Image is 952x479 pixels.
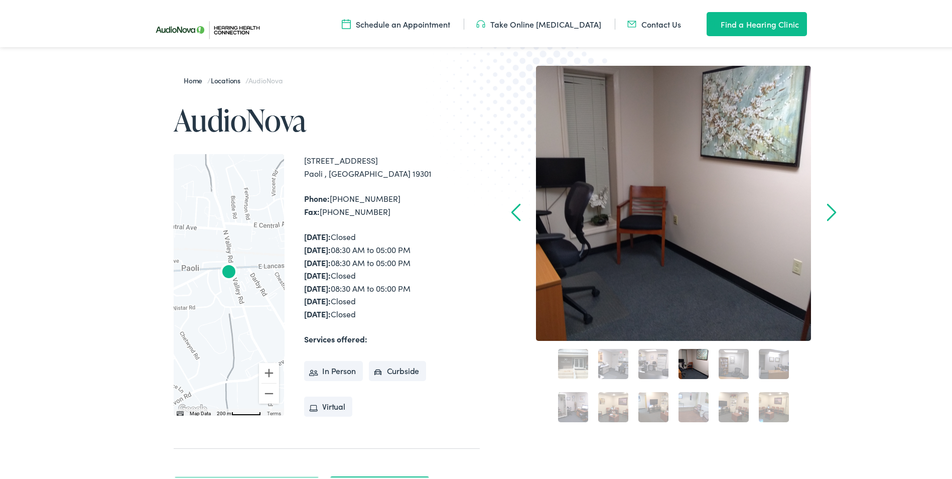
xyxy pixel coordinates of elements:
a: Home [184,73,207,83]
a: 1 [558,347,588,377]
a: 2 [598,347,628,377]
a: Take Online [MEDICAL_DATA] [476,17,601,28]
a: Schedule an Appointment [342,17,450,28]
strong: Phone: [304,191,330,202]
strong: [DATE]: [304,242,331,253]
div: [PHONE_NUMBER] [PHONE_NUMBER] [304,190,480,216]
li: In Person [304,359,363,379]
a: 9 [638,390,668,420]
a: 3 [638,347,668,377]
a: Prev [511,201,521,219]
strong: [DATE]: [304,229,331,240]
strong: [DATE]: [304,293,331,304]
button: Zoom in [259,361,279,381]
strong: Fax: [304,204,320,215]
div: [STREET_ADDRESS] Paoli , [GEOGRAPHIC_DATA] 19301 [304,152,480,178]
li: Curbside [369,359,427,379]
strong: Services offered: [304,331,367,342]
a: 10 [678,390,709,420]
div: AudioNova [217,259,241,283]
img: utility icon [627,17,636,28]
a: 6 [759,347,789,377]
a: 4 [678,347,709,377]
strong: [DATE]: [304,255,331,266]
a: 12 [759,390,789,420]
a: 11 [719,390,749,420]
img: utility icon [707,16,716,28]
a: Open this area in Google Maps (opens a new window) [176,401,209,414]
img: utility icon [476,17,485,28]
strong: [DATE]: [304,281,331,292]
span: 200 m [217,409,231,414]
span: AudioNova [248,73,283,83]
button: Keyboard shortcuts [177,408,184,415]
h1: AudioNova [174,101,480,135]
a: Find a Hearing Clinic [707,10,807,34]
button: Map Data [190,408,211,415]
button: Zoom out [259,382,279,402]
a: 8 [598,390,628,420]
button: Map Scale: 200 m per 55 pixels [214,407,264,414]
img: utility icon [342,17,351,28]
span: / / [184,73,283,83]
li: Virtual [304,395,352,415]
div: Closed 08:30 AM to 05:00 PM 08:30 AM to 05:00 PM Closed 08:30 AM to 05:00 PM Closed Closed [304,228,480,318]
strong: [DATE]: [304,306,331,317]
strong: [DATE]: [304,268,331,279]
img: Google [176,401,209,414]
a: Next [827,201,837,219]
a: 5 [719,347,749,377]
a: Contact Us [627,17,681,28]
a: Locations [211,73,245,83]
a: Terms (opens in new tab) [267,409,281,414]
a: 7 [558,390,588,420]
